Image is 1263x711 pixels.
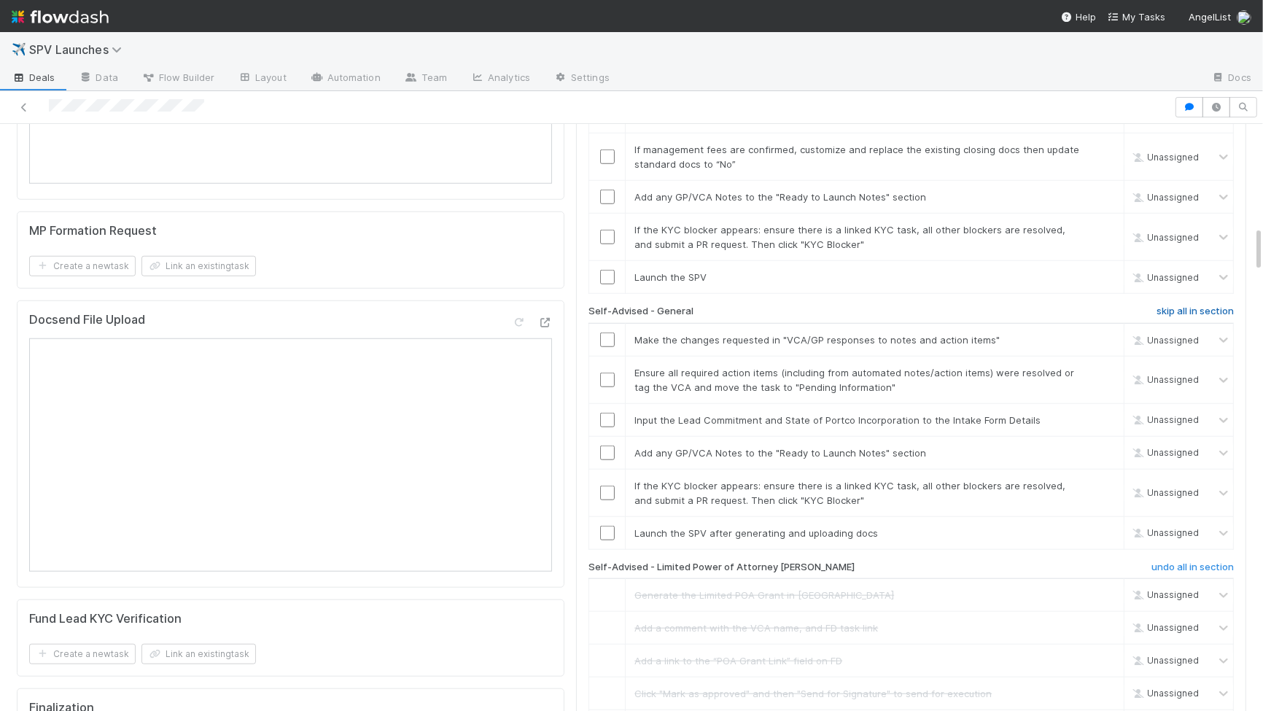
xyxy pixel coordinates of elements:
span: Unassigned [1130,688,1199,699]
span: Click "Mark as approved" and then "Send for Signature" to send for execution [634,688,992,699]
span: Add a link to the “POA Grant Link” field on FD [634,655,842,667]
span: Unassigned [1130,152,1199,163]
img: avatar_aa70801e-8de5-4477-ab9d-eb7c67de69c1.png [1237,10,1251,25]
a: skip all in section [1157,306,1234,323]
a: Settings [542,67,621,90]
h6: skip all in section [1157,306,1234,317]
span: If the KYC blocker appears: ensure there is a linked KYC task, all other blockers are resolved, a... [634,480,1065,506]
span: Unassigned [1130,374,1199,385]
a: undo all in section [1151,562,1234,579]
a: Analytics [459,67,542,90]
span: Add any GP/VCA Notes to the "Ready to Launch Notes" section [634,447,926,459]
h5: MP Formation Request [29,224,157,238]
div: Help [1061,9,1096,24]
button: Create a newtask [29,644,136,664]
h5: Fund Lead KYC Verification [29,612,182,626]
span: Unassigned [1130,192,1199,203]
span: Make the changes requested in "VCA/GP responses to notes and action items" [634,334,1000,346]
h6: Self-Advised - General [588,306,693,317]
span: Unassigned [1130,590,1199,601]
img: logo-inverted-e16ddd16eac7371096b0.svg [12,4,109,29]
span: Unassigned [1130,656,1199,667]
a: Flow Builder [130,67,226,90]
span: Ensure all required action items (including from automated notes/action items) were resolved or t... [634,367,1074,393]
span: If the KYC blocker appears: ensure there is a linked KYC task, all other blockers are resolved, a... [634,224,1065,250]
h6: Self-Advised - Limited Power of Attorney [PERSON_NAME] [588,562,855,573]
button: Link an existingtask [141,644,256,664]
span: Add any GP/VCA Notes to the "Ready to Launch Notes" section [634,191,926,203]
a: Layout [226,67,298,90]
a: Team [392,67,459,90]
span: Unassigned [1130,447,1199,458]
a: Data [67,67,130,90]
span: Unassigned [1130,232,1199,243]
span: Generate the Limited POA Grant in [GEOGRAPHIC_DATA] [634,589,894,601]
span: Unassigned [1130,487,1199,498]
h6: undo all in section [1151,562,1234,573]
span: Deals [12,70,55,85]
span: AngelList [1189,11,1231,23]
button: Create a newtask [29,256,136,276]
span: If management fees are confirmed, customize and replace the existing closing docs then update sta... [634,144,1079,170]
span: Unassigned [1130,334,1199,345]
span: ✈️ [12,43,26,55]
a: Automation [298,67,392,90]
h5: Docsend File Upload [29,313,145,327]
span: Launch the SPV [634,271,707,283]
span: Unassigned [1130,414,1199,425]
button: Link an existingtask [141,256,256,276]
span: Launch the SPV after generating and uploading docs [634,527,878,539]
span: Add a comment with the VCA name, and FD task link [634,622,878,634]
span: SPV Launches [29,42,129,57]
span: Unassigned [1130,623,1199,634]
span: Flow Builder [141,70,214,85]
span: Unassigned [1130,527,1199,538]
a: Docs [1200,67,1263,90]
span: My Tasks [1108,11,1165,23]
a: My Tasks [1108,9,1165,24]
span: Input the Lead Commitment and State of Portco Incorporation to the Intake Form Details [634,414,1041,426]
span: Unassigned [1130,272,1199,283]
